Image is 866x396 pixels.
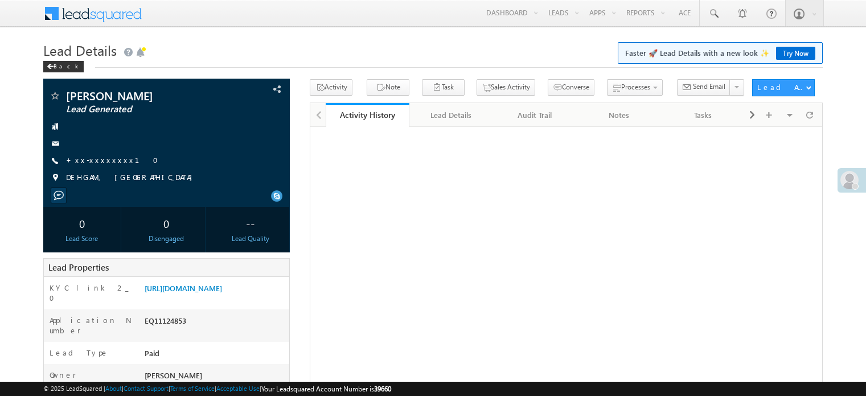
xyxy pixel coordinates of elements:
label: Owner [50,370,76,380]
label: Lead Type [50,348,109,358]
div: Lead Score [46,234,118,244]
span: © 2025 LeadSquared | | | | | [43,383,391,394]
button: Send Email [677,79,730,96]
button: Activity [310,79,352,96]
div: 0 [130,213,202,234]
div: Lead Quality [215,234,286,244]
div: Lead Details [418,108,483,122]
span: Lead Generated [66,104,219,115]
span: 39660 [374,385,391,393]
div: Audit Trail [503,108,567,122]
a: Notes [577,103,661,127]
span: Lead Properties [48,262,109,273]
span: DEHGAM, [GEOGRAPHIC_DATA] [66,172,198,183]
button: Sales Activity [477,79,535,96]
a: Lead Details [409,103,493,127]
label: Application Number [50,315,133,336]
div: Back [43,61,84,72]
a: Contact Support [124,385,169,392]
button: Converse [548,79,594,96]
div: Paid [142,348,289,364]
div: Notes [586,108,651,122]
a: Try Now [776,47,815,60]
div: -- [215,213,286,234]
a: About [105,385,122,392]
div: Lead Actions [757,82,806,92]
span: Faster 🚀 Lead Details with a new look ✨ [625,47,815,59]
div: Activity History [334,109,401,120]
label: KYC link 2_0 [50,283,133,303]
button: Task [422,79,465,96]
a: [URL][DOMAIN_NAME] [145,283,222,293]
a: Back [43,60,89,70]
button: Processes [607,79,663,96]
button: Note [367,79,409,96]
button: Lead Actions [752,79,815,96]
a: Terms of Service [170,385,215,392]
a: Acceptable Use [216,385,260,392]
a: +xx-xxxxxxxx10 [66,155,165,165]
a: Activity History [326,103,409,127]
span: [PERSON_NAME] [145,370,202,380]
span: Processes [621,83,650,91]
div: EQ11124853 [142,315,289,331]
div: Tasks [671,108,735,122]
span: [PERSON_NAME] [66,90,219,101]
span: Lead Details [43,41,117,59]
div: 0 [46,213,118,234]
span: Your Leadsquared Account Number is [261,385,391,393]
span: Send Email [693,81,725,92]
div: Disengaged [130,234,202,244]
a: Audit Trail [494,103,577,127]
a: Tasks [662,103,745,127]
